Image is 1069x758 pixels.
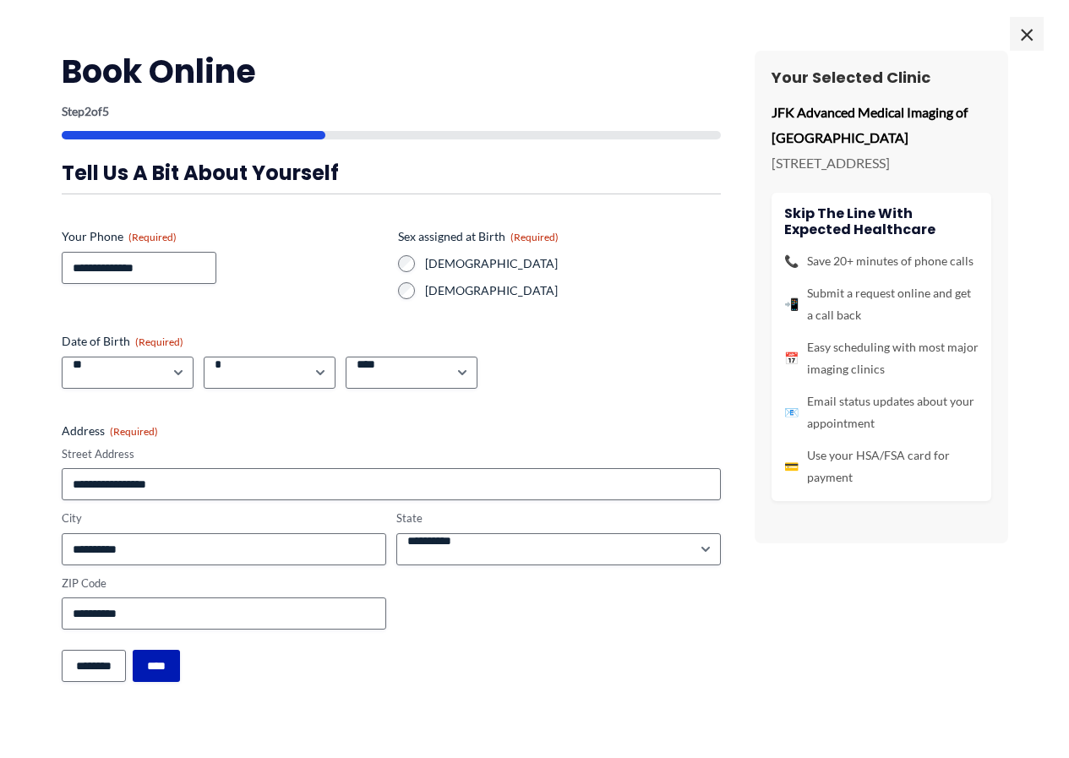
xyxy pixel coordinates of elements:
span: (Required) [128,231,177,243]
label: Your Phone [62,228,385,245]
label: Street Address [62,446,721,462]
h3: Tell us a bit about yourself [62,160,721,186]
span: 📞 [784,250,799,272]
span: 2 [85,104,91,118]
label: [DEMOGRAPHIC_DATA] [425,282,721,299]
span: (Required) [110,425,158,438]
span: × [1010,17,1044,51]
h3: Your Selected Clinic [772,68,991,87]
p: Step of [62,106,721,117]
li: Save 20+ minutes of phone calls [784,250,979,272]
legend: Address [62,423,158,439]
p: [STREET_ADDRESS] [772,150,991,176]
label: State [396,510,721,526]
span: 5 [102,104,109,118]
legend: Date of Birth [62,333,183,350]
span: 📅 [784,347,799,369]
span: 💳 [784,455,799,477]
label: City [62,510,386,526]
li: Email status updates about your appointment [784,390,979,434]
h2: Book Online [62,51,721,92]
p: JFK Advanced Medical Imaging of [GEOGRAPHIC_DATA] [772,100,991,150]
label: [DEMOGRAPHIC_DATA] [425,255,721,272]
li: Submit a request online and get a call back [784,282,979,326]
legend: Sex assigned at Birth [398,228,559,245]
h4: Skip the line with Expected Healthcare [784,205,979,237]
li: Use your HSA/FSA card for payment [784,444,979,488]
span: (Required) [510,231,559,243]
span: 📲 [784,293,799,315]
li: Easy scheduling with most major imaging clinics [784,336,979,380]
label: ZIP Code [62,575,386,592]
span: (Required) [135,335,183,348]
span: 📧 [784,401,799,423]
